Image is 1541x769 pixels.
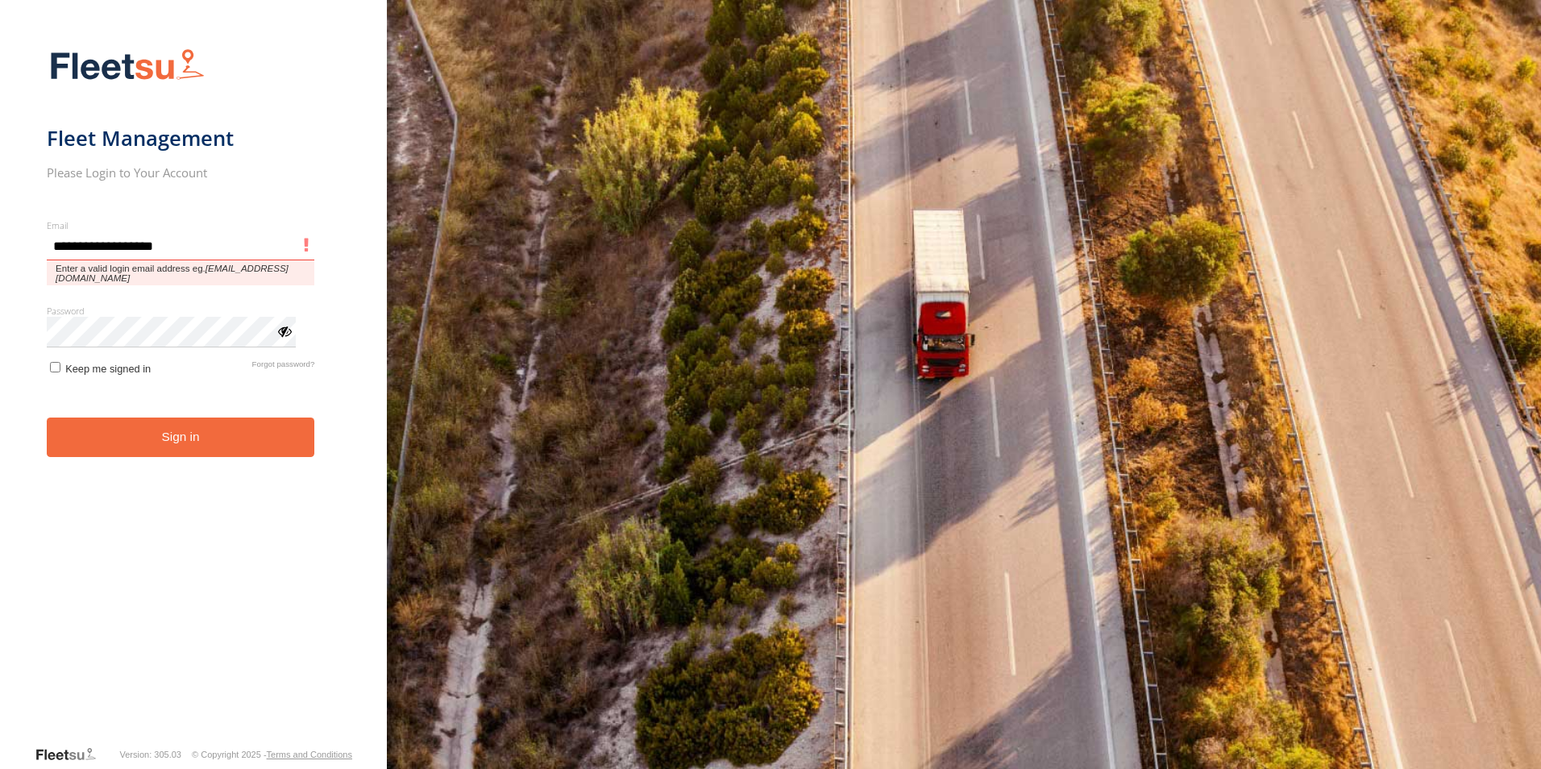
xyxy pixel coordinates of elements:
a: Forgot password? [252,360,315,375]
a: Visit our Website [35,746,109,763]
label: Password [47,305,315,317]
span: Keep me signed in [65,363,151,375]
img: Fleetsu [47,45,208,86]
label: Email [47,219,315,231]
h1: Fleet Management [47,125,315,152]
input: Keep me signed in [50,362,60,372]
a: Terms and Conditions [267,750,352,759]
form: main [47,39,341,745]
div: ViewPassword [276,322,292,339]
div: © Copyright 2025 - [192,750,352,759]
button: Sign in [47,418,315,457]
div: Version: 305.03 [120,750,181,759]
h2: Please Login to Your Account [47,164,315,181]
em: [EMAIL_ADDRESS][DOMAIN_NAME] [56,264,289,283]
span: Enter a valid login email address eg. [47,260,315,285]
